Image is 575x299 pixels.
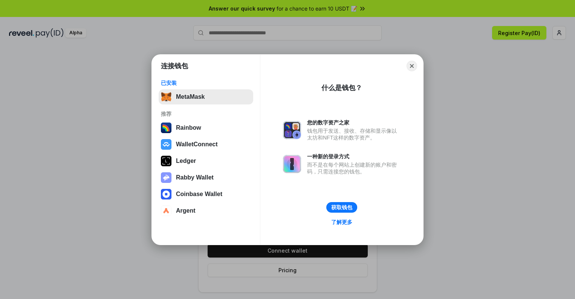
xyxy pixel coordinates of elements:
div: 您的数字资产之家 [307,119,401,126]
img: svg+xml,%3Csvg%20width%3D%2228%22%20height%3D%2228%22%20viewBox%3D%220%200%2028%2028%22%20fill%3D... [161,189,171,199]
img: svg+xml,%3Csvg%20width%3D%2228%22%20height%3D%2228%22%20viewBox%3D%220%200%2028%2028%22%20fill%3D... [161,139,171,150]
img: svg+xml,%3Csvg%20xmlns%3D%22http%3A%2F%2Fwww.w3.org%2F2000%2Fsvg%22%20fill%3D%22none%22%20viewBox... [161,172,171,183]
div: Ledger [176,158,196,164]
div: Rainbow [176,124,201,131]
div: 而不是在每个网站上创建新的账户和密码，只需连接您的钱包。 [307,161,401,175]
div: 钱包用于发送、接收、存储和显示像以太坊和NFT这样的数字资产。 [307,127,401,141]
button: MetaMask [159,89,253,104]
button: WalletConnect [159,137,253,152]
button: Close [407,61,417,71]
div: 推荐 [161,110,251,117]
div: 了解更多 [331,219,352,225]
img: svg+xml,%3Csvg%20xmlns%3D%22http%3A%2F%2Fwww.w3.org%2F2000%2Fsvg%22%20fill%3D%22none%22%20viewBox... [283,155,301,173]
div: 一种新的登录方式 [307,153,401,160]
div: 已安装 [161,80,251,86]
button: 获取钱包 [326,202,357,213]
button: Argent [159,203,253,218]
img: svg+xml,%3Csvg%20fill%3D%22none%22%20height%3D%2233%22%20viewBox%3D%220%200%2035%2033%22%20width%... [161,92,171,102]
img: svg+xml,%3Csvg%20xmlns%3D%22http%3A%2F%2Fwww.w3.org%2F2000%2Fsvg%22%20fill%3D%22none%22%20viewBox... [283,121,301,139]
h1: 连接钱包 [161,61,188,71]
div: Argent [176,207,196,214]
div: 什么是钱包？ [321,83,362,92]
a: 了解更多 [327,217,357,227]
button: Rainbow [159,120,253,135]
img: svg+xml,%3Csvg%20width%3D%2228%22%20height%3D%2228%22%20viewBox%3D%220%200%2028%2028%22%20fill%3D... [161,205,171,216]
div: WalletConnect [176,141,218,148]
div: Coinbase Wallet [176,191,222,198]
img: svg+xml,%3Csvg%20width%3D%22120%22%20height%3D%22120%22%20viewBox%3D%220%200%20120%20120%22%20fil... [161,123,171,133]
div: MetaMask [176,94,205,100]
button: Rabby Wallet [159,170,253,185]
div: 获取钱包 [331,204,352,211]
button: Coinbase Wallet [159,187,253,202]
div: Rabby Wallet [176,174,214,181]
button: Ledger [159,153,253,169]
img: svg+xml,%3Csvg%20xmlns%3D%22http%3A%2F%2Fwww.w3.org%2F2000%2Fsvg%22%20width%3D%2228%22%20height%3... [161,156,171,166]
